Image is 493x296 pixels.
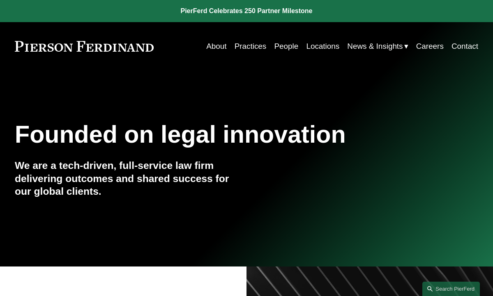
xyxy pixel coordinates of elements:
a: Locations [306,39,339,54]
a: folder dropdown [347,39,408,54]
a: About [206,39,226,54]
a: Careers [416,39,444,54]
h4: We are a tech-driven, full-service law firm delivering outcomes and shared success for our global... [15,159,246,198]
a: Search this site [422,282,480,296]
h1: Founded on legal innovation [15,121,401,148]
a: People [274,39,298,54]
a: Contact [452,39,478,54]
a: Practices [235,39,267,54]
span: News & Insights [347,39,403,53]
